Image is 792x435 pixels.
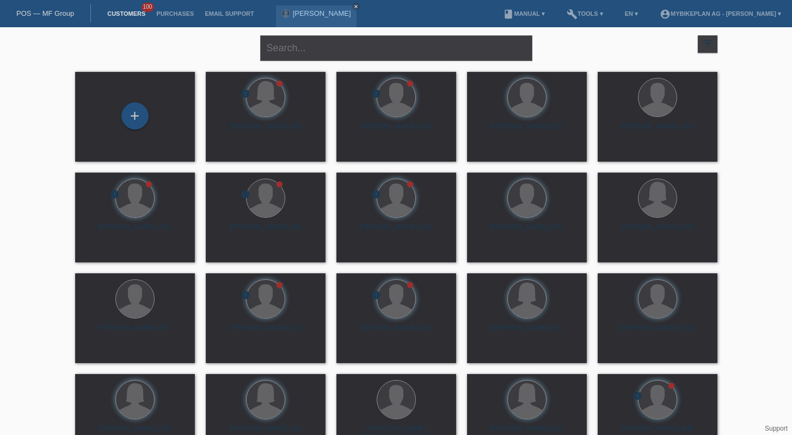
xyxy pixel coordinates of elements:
i: error [371,290,381,300]
a: Email Support [199,10,259,17]
div: [PERSON_NAME] (53) [476,323,578,341]
a: [PERSON_NAME] [293,9,351,17]
div: unconfirmed, pending [241,189,250,201]
div: [PERSON_NAME] (31) [214,323,317,341]
a: close [352,3,360,10]
i: filter_list [702,38,714,50]
div: unconfirmed, pending [110,189,120,201]
i: error [241,189,250,199]
div: [PERSON_NAME] (36) [345,223,447,240]
div: unconfirmed, pending [371,290,381,302]
i: error [371,89,381,99]
input: Search... [260,35,532,61]
a: POS — MF Group [16,9,74,17]
i: error [241,89,250,99]
div: unconfirmed, pending [371,189,381,201]
div: unconfirmed, pending [241,89,250,100]
div: [PERSON_NAME] (26) [214,223,317,240]
div: [PERSON_NAME] (31) [606,323,709,341]
div: unconfirmed, pending [633,391,642,402]
div: [PERSON_NAME] (46) [345,122,447,139]
div: [PERSON_NAME] (61) [84,223,186,240]
a: Support [765,425,788,432]
div: Add customer [122,107,148,125]
i: book [503,9,514,20]
div: unconfirmed, pending [371,89,381,100]
div: unconfirmed, pending [241,290,250,302]
a: EN ▾ [619,10,643,17]
div: [PERSON_NAME] (47) [345,323,447,341]
i: error [110,189,120,199]
div: [PERSON_NAME] (26) [476,122,578,139]
i: account_circle [660,9,671,20]
span: 100 [142,3,155,12]
div: [PERSON_NAME] (42) [214,122,317,139]
i: build [567,9,578,20]
a: Purchases [151,10,199,17]
i: error [633,391,642,401]
a: buildTools ▾ [561,10,609,17]
a: Customers [102,10,151,17]
a: account_circleMybikeplan AG - [PERSON_NAME] ▾ [654,10,787,17]
i: error [241,290,250,300]
div: [PERSON_NAME] (35) [476,223,578,240]
i: close [353,4,359,9]
i: error [371,189,381,199]
a: bookManual ▾ [498,10,550,17]
div: [PERSON_NAME] (34) [84,323,186,341]
div: [PERSON_NAME] (40) [606,223,709,240]
div: [PERSON_NAME] (46) [606,122,709,139]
